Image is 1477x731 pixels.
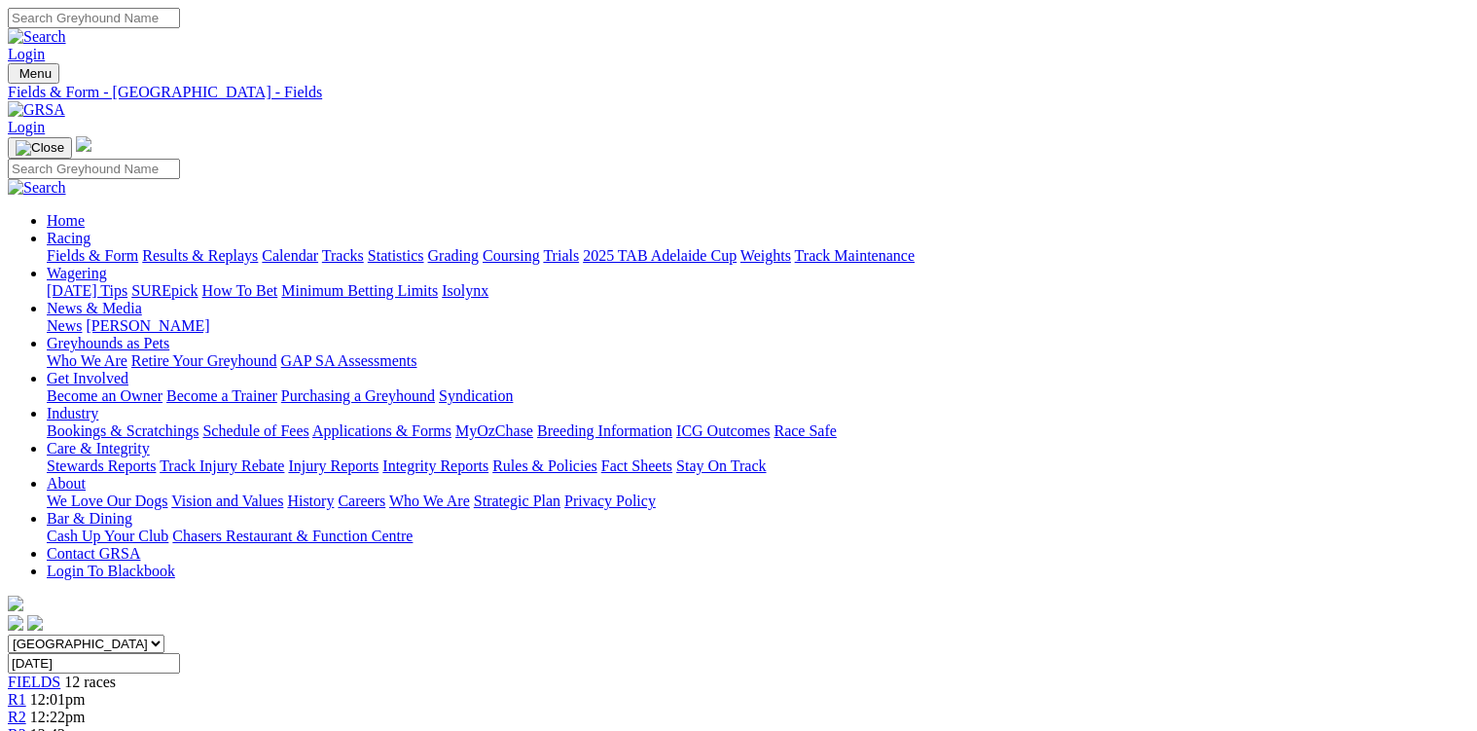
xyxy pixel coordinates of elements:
[131,282,198,299] a: SUREpick
[564,493,656,509] a: Privacy Policy
[47,387,162,404] a: Become an Owner
[47,212,85,229] a: Home
[47,457,156,474] a: Stewards Reports
[382,457,488,474] a: Integrity Reports
[172,528,413,544] a: Chasers Restaurant & Function Centre
[8,84,1469,101] a: Fields & Form - [GEOGRAPHIC_DATA] - Fields
[47,230,90,246] a: Racing
[47,545,140,562] a: Contact GRSA
[281,352,417,369] a: GAP SA Assessments
[30,709,86,725] span: 12:22pm
[202,422,308,439] a: Schedule of Fees
[47,265,107,281] a: Wagering
[47,563,175,579] a: Login To Blackbook
[202,282,278,299] a: How To Bet
[47,387,1469,405] div: Get Involved
[16,140,64,156] img: Close
[19,66,52,81] span: Menu
[455,422,533,439] a: MyOzChase
[8,159,180,179] input: Search
[8,179,66,197] img: Search
[8,101,65,119] img: GRSA
[47,300,142,316] a: News & Media
[8,28,66,46] img: Search
[287,493,334,509] a: History
[47,493,1469,510] div: About
[47,440,150,457] a: Care & Integrity
[676,457,766,474] a: Stay On Track
[288,457,378,474] a: Injury Reports
[47,528,1469,545] div: Bar & Dining
[171,493,283,509] a: Vision and Values
[47,528,168,544] a: Cash Up Your Club
[322,247,364,264] a: Tracks
[537,422,672,439] a: Breeding Information
[47,247,138,264] a: Fields & Form
[47,317,1469,335] div: News & Media
[8,596,23,611] img: logo-grsa-white.png
[543,247,579,264] a: Trials
[47,510,132,527] a: Bar & Dining
[8,615,23,631] img: facebook.svg
[795,247,915,264] a: Track Maintenance
[8,137,72,159] button: Toggle navigation
[47,422,1469,440] div: Industry
[27,615,43,631] img: twitter.svg
[474,493,560,509] a: Strategic Plan
[131,352,277,369] a: Retire Your Greyhound
[442,282,488,299] a: Isolynx
[160,457,284,474] a: Track Injury Rebate
[312,422,451,439] a: Applications & Forms
[64,674,116,690] span: 12 races
[483,247,540,264] a: Coursing
[439,387,513,404] a: Syndication
[86,317,209,334] a: [PERSON_NAME]
[142,247,258,264] a: Results & Replays
[281,282,438,299] a: Minimum Betting Limits
[47,282,127,299] a: [DATE] Tips
[47,370,128,386] a: Get Involved
[8,674,60,690] a: FIELDS
[47,247,1469,265] div: Racing
[8,46,45,62] a: Login
[8,653,180,674] input: Select date
[47,422,198,439] a: Bookings & Scratchings
[281,387,435,404] a: Purchasing a Greyhound
[47,282,1469,300] div: Wagering
[47,475,86,492] a: About
[676,422,770,439] a: ICG Outcomes
[389,493,470,509] a: Who We Are
[8,119,45,135] a: Login
[47,352,1469,370] div: Greyhounds as Pets
[8,63,59,84] button: Toggle navigation
[30,691,86,708] span: 12:01pm
[47,352,127,369] a: Who We Are
[166,387,277,404] a: Become a Trainer
[492,457,597,474] a: Rules & Policies
[47,335,169,351] a: Greyhounds as Pets
[47,457,1469,475] div: Care & Integrity
[262,247,318,264] a: Calendar
[368,247,424,264] a: Statistics
[8,8,180,28] input: Search
[47,317,82,334] a: News
[601,457,672,474] a: Fact Sheets
[8,691,26,708] a: R1
[8,709,26,725] a: R2
[47,493,167,509] a: We Love Our Dogs
[774,422,836,439] a: Race Safe
[583,247,737,264] a: 2025 TAB Adelaide Cup
[47,405,98,421] a: Industry
[338,493,385,509] a: Careers
[428,247,479,264] a: Grading
[740,247,791,264] a: Weights
[76,136,91,152] img: logo-grsa-white.png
